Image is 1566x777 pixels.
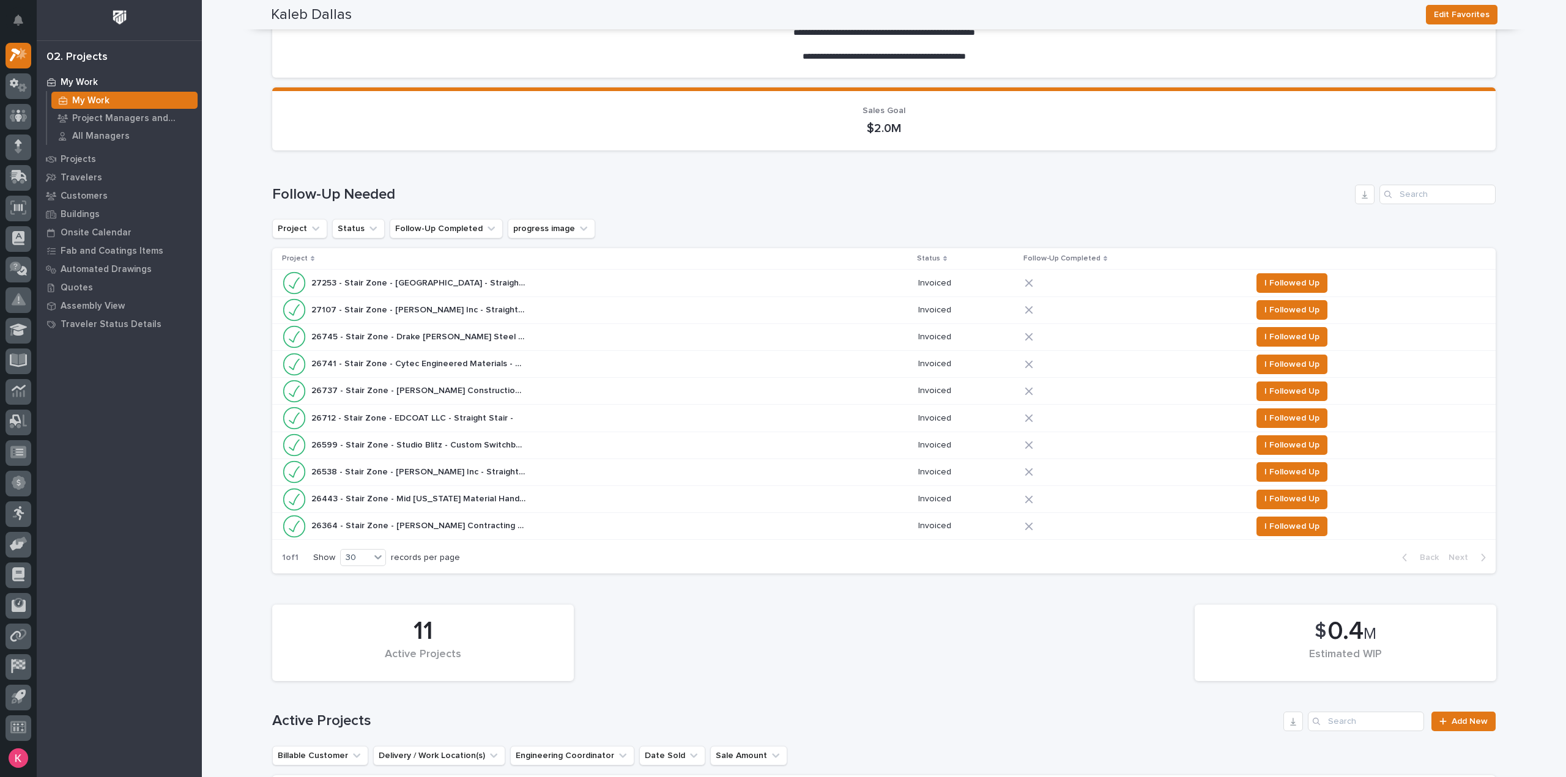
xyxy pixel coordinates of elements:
[293,648,553,674] div: Active Projects
[1426,5,1497,24] button: Edit Favorites
[863,106,905,115] span: Sales Goal
[918,440,1015,451] p: Invoiced
[1434,7,1490,22] span: Edit Favorites
[46,51,108,64] div: 02. Projects
[1256,435,1327,455] button: I Followed Up
[72,131,130,142] p: All Managers
[639,746,705,765] button: Date Sold
[37,150,202,168] a: Projects
[37,205,202,223] a: Buildings
[1379,185,1496,204] input: Search
[1264,411,1319,425] span: I Followed Up
[341,551,370,564] div: 30
[1256,300,1327,320] button: I Followed Up
[1327,619,1364,644] span: 0.4
[47,109,202,127] a: Project Managers and Engineers
[61,191,108,202] p: Customers
[272,712,1278,730] h1: Active Projects
[1256,462,1327,482] button: I Followed Up
[918,413,1015,424] p: Invoiced
[1023,252,1100,265] p: Follow-Up Completed
[61,246,163,257] p: Fab and Coatings Items
[918,494,1015,504] p: Invoiced
[373,746,505,765] button: Delivery / Work Location(s)
[37,315,202,333] a: Traveler Status Details
[332,219,385,238] button: Status
[391,553,460,563] p: records per page
[311,330,528,342] p: 26745 - Stair Zone - Drake Williams Steel - Custom Crossovers
[37,260,202,278] a: Automated Drawings
[1256,381,1327,401] button: I Followed Up
[311,492,528,504] p: 26443 - Stair Zone - Mid Florida Material Handlig - Straight Stair - Mania
[72,113,193,124] p: Project Managers and Engineers
[311,383,528,396] p: 26737 - Stair Zone - [PERSON_NAME] Construction - Straight Stair
[282,252,308,265] p: Project
[1256,517,1327,536] button: I Followed Up
[108,6,131,29] img: Workspace Logo
[272,186,1350,204] h1: Follow-Up Needed
[272,746,368,765] button: Billable Customer
[72,95,109,106] p: My Work
[272,219,327,238] button: Project
[272,513,1496,540] tr: 26364 - Stair Zone - [PERSON_NAME] Contracting LLC - Straight Stair [GEOGRAPHIC_DATA]26364 - Stai...
[1264,438,1319,452] span: I Followed Up
[1256,273,1327,293] button: I Followed Up
[1364,626,1376,642] span: M
[1264,465,1319,479] span: I Followed Up
[15,15,31,34] div: Notifications
[272,543,308,573] p: 1 of 1
[1431,712,1496,731] a: Add New
[61,227,132,238] p: Onsite Calendar
[1308,712,1424,731] input: Search
[47,92,202,109] a: My Work
[37,168,202,186] a: Travelers
[508,219,595,238] button: progress image
[1392,552,1444,563] button: Back
[37,278,202,296] a: Quotes
[1444,552,1496,563] button: Next
[61,264,152,275] p: Automated Drawings
[1264,384,1319,399] span: I Followed Up
[272,296,1496,323] tr: 27107 - Stair Zone - [PERSON_NAME] Inc - Straight Stair - NF Eggs27107 - Stair Zone - [PERSON_NAM...
[918,467,1015,477] p: Invoiced
[272,405,1496,432] tr: 26712 - Stair Zone - EDCOAT LLC - Straight Stair -26712 - Stair Zone - EDCOAT LLC - Straight Stai...
[1264,519,1319,534] span: I Followed Up
[918,386,1015,396] p: Invoiced
[272,270,1496,296] tr: 27253 - Stair Zone - [GEOGRAPHIC_DATA] - Straight Stairs27253 - Stair Zone - [GEOGRAPHIC_DATA] - ...
[47,127,202,144] a: All Managers
[1264,276,1319,290] span: I Followed Up
[311,411,516,424] p: 26712 - Stair Zone - EDCOAT LLC - Straight Stair -
[1256,408,1327,428] button: I Followed Up
[1256,355,1327,374] button: I Followed Up
[311,518,528,531] p: 26364 - Stair Zone - Purcell Contracting LLC - Straight Stair Radius Landing
[61,301,125,312] p: Assembly View
[918,521,1015,531] p: Invoiced
[917,252,940,265] p: Status
[313,553,335,563] p: Show
[287,121,1481,136] p: $2.0M
[918,332,1015,342] p: Invoiced
[1256,490,1327,509] button: I Followed Up
[1449,552,1475,563] span: Next
[271,6,352,24] h2: Kaleb Dallas
[311,303,528,315] p: 27107 - Stair Zone - HA Dorsten Inc - Straight Stair - NF Eggs
[918,278,1015,289] p: Invoiced
[510,746,634,765] button: Engineering Coordinator
[1412,552,1439,563] span: Back
[311,276,528,289] p: 27253 - Stair Zone - Maplewood Academy - Straight Stairs
[1264,357,1319,372] span: I Followed Up
[710,746,787,765] button: Sale Amount
[37,223,202,241] a: Onsite Calendar
[61,154,96,165] p: Projects
[311,356,528,369] p: 26741 - Stair Zone - Cytec Engineered Materials - Custom Crossover
[61,282,93,293] p: Quotes
[311,465,528,477] p: 26538 - Stair Zone - [PERSON_NAME] Inc - Straight Stair
[1256,327,1327,347] button: I Followed Up
[61,172,102,183] p: Travelers
[61,319,161,330] p: Traveler Status Details
[37,241,202,260] a: Fab and Coatings Items
[1264,330,1319,344] span: I Followed Up
[61,209,100,220] p: Buildings
[61,77,98,88] p: My Work
[918,305,1015,315] p: Invoiced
